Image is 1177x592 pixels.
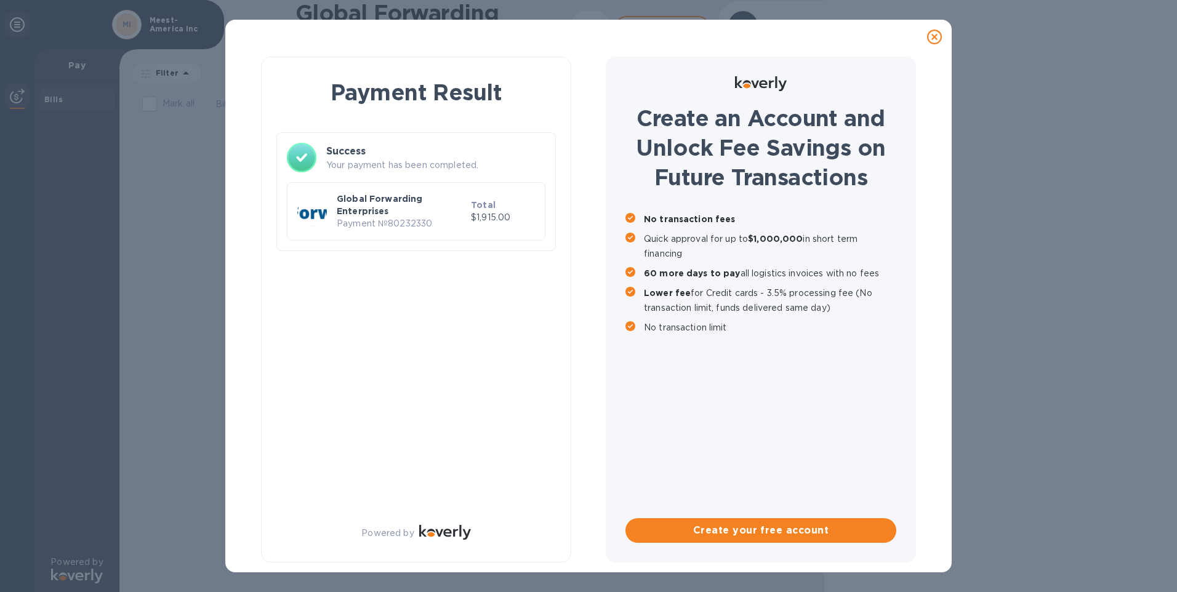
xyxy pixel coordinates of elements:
[281,77,551,108] h1: Payment Result
[644,214,736,224] b: No transaction fees
[337,193,466,217] p: Global Forwarding Enterprises
[735,76,787,91] img: Logo
[644,266,896,281] p: all logistics invoices with no fees
[644,320,896,335] p: No transaction limit
[471,200,496,210] b: Total
[644,268,741,278] b: 60 more days to pay
[361,527,414,540] p: Powered by
[337,217,466,230] p: Payment № 80232330
[625,518,896,543] button: Create your free account
[326,159,545,172] p: Your payment has been completed.
[644,286,896,315] p: for Credit cards - 3.5% processing fee (No transaction limit, funds delivered same day)
[326,144,545,159] h3: Success
[419,525,471,540] img: Logo
[644,288,691,298] b: Lower fee
[625,103,896,192] h1: Create an Account and Unlock Fee Savings on Future Transactions
[644,231,896,261] p: Quick approval for up to in short term financing
[471,211,535,224] p: $1,915.00
[748,234,803,244] b: $1,000,000
[635,523,886,538] span: Create your free account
